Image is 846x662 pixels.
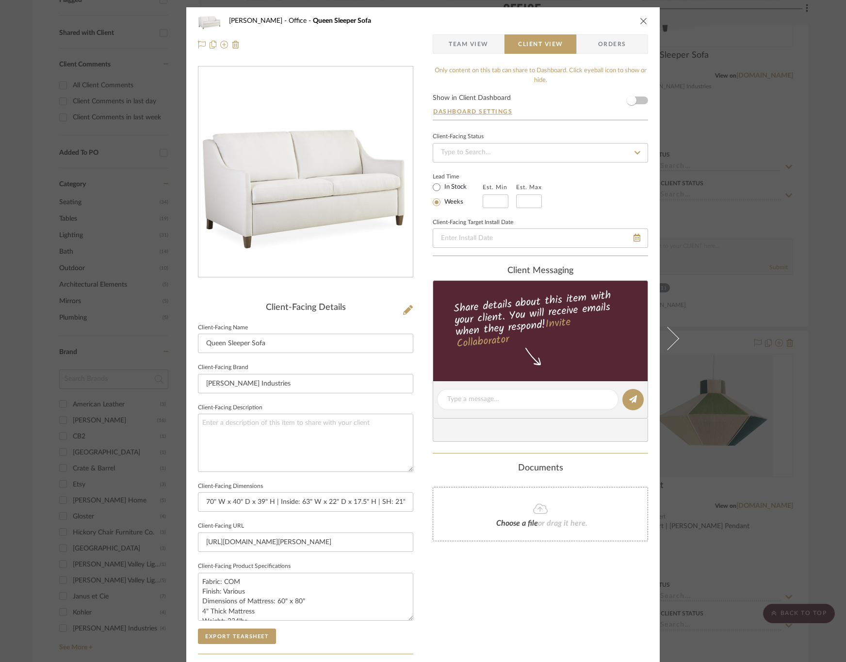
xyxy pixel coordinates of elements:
[198,629,276,644] button: Export Tearsheet
[639,16,648,25] button: close
[483,184,507,191] label: Est. Min
[198,86,413,258] img: 24ddac7c-5374-4e5c-8ac9-71d9320a8e61_436x436.jpg
[516,184,542,191] label: Est. Max
[198,11,221,31] img: 24ddac7c-5374-4e5c-8ac9-71d9320a8e61_48x40.jpg
[198,334,413,353] input: Enter Client-Facing Item Name
[198,492,413,512] input: Enter item dimensions
[313,17,371,24] span: Queen Sleeper Sofa
[432,287,650,352] div: Share details about this item with your client. You will receive emails when they respond!
[433,228,648,248] input: Enter Install Date
[198,303,413,313] div: Client-Facing Details
[433,172,483,181] label: Lead Time
[538,519,587,527] span: or drag it here.
[518,34,563,54] span: Client View
[433,143,648,162] input: Type to Search…
[198,405,262,410] label: Client-Facing Description
[198,564,291,569] label: Client-Facing Product Specifications
[433,181,483,208] mat-radio-group: Select item type
[433,66,648,85] div: Only content on this tab can share to Dashboard. Click eyeball icon to show or hide.
[587,34,637,54] span: Orders
[198,365,248,370] label: Client-Facing Brand
[229,17,289,24] span: [PERSON_NAME]
[433,266,648,276] div: client Messaging
[449,34,488,54] span: Team View
[442,198,463,207] label: Weeks
[232,41,240,48] img: Remove from project
[433,220,513,225] label: Client-Facing Target Install Date
[198,484,263,489] label: Client-Facing Dimensions
[496,519,538,527] span: Choose a file
[289,17,313,24] span: Office
[198,533,413,552] input: Enter item URL
[198,325,248,330] label: Client-Facing Name
[433,134,484,139] div: Client-Facing Status
[442,183,467,192] label: In Stock
[198,374,413,393] input: Enter Client-Facing Brand
[433,463,648,474] div: Documents
[198,524,244,529] label: Client-Facing URL
[433,107,513,116] button: Dashboard Settings
[198,86,413,258] div: 0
